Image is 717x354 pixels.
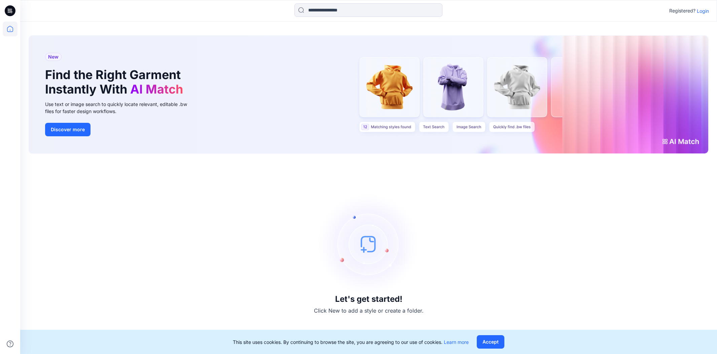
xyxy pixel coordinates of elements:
[335,294,402,304] h3: Let's get started!
[45,68,186,97] h1: Find the Right Garment Instantly With
[130,82,183,97] span: AI Match
[233,339,469,346] p: This site uses cookies. By continuing to browse the site, you are agreeing to our use of cookies.
[314,307,424,315] p: Click New to add a style or create a folder.
[45,101,196,115] div: Use text or image search to quickly locate relevant, editable .bw files for faster design workflows.
[444,339,469,345] a: Learn more
[45,123,91,136] button: Discover more
[697,7,709,14] p: Login
[477,335,504,349] button: Accept
[669,7,695,15] p: Registered?
[318,193,419,294] img: empty-state-image.svg
[48,53,59,61] span: New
